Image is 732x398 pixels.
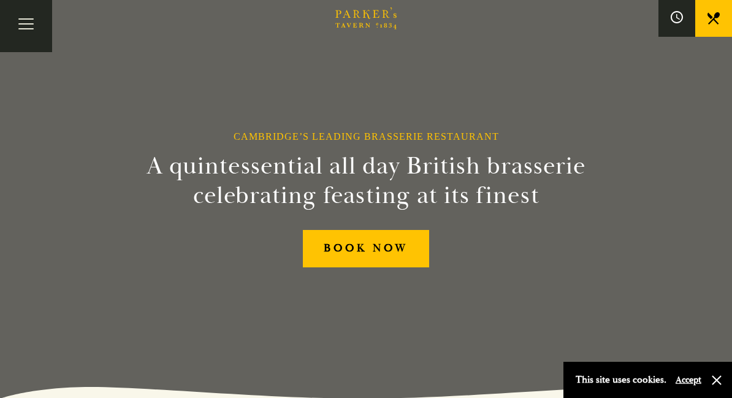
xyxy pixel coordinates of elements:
[576,371,666,389] p: This site uses cookies.
[711,374,723,386] button: Close and accept
[676,374,701,386] button: Accept
[135,151,597,210] h2: A quintessential all day British brasserie celebrating feasting at its finest
[234,131,499,142] h1: Cambridge’s Leading Brasserie Restaurant
[303,230,429,267] a: BOOK NOW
